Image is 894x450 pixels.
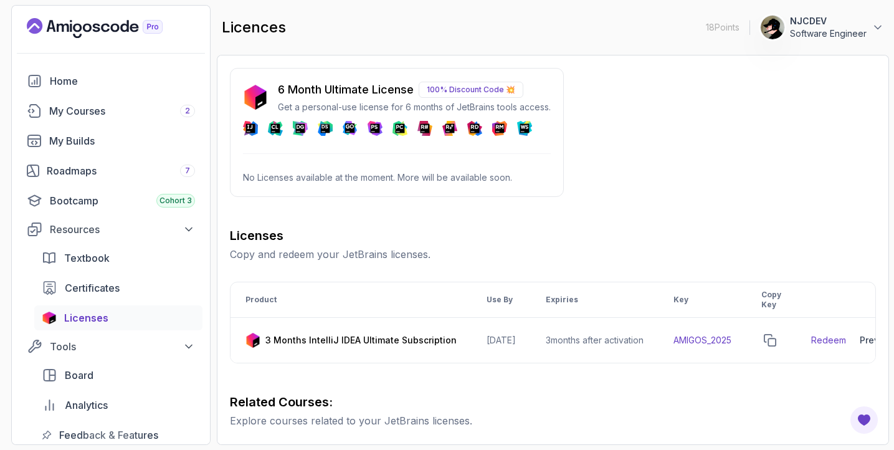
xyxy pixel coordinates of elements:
th: Expiries [531,282,659,318]
img: jetbrains icon [245,333,260,348]
img: jetbrains icon [42,312,57,324]
th: Product [231,282,472,318]
th: Use By [472,282,531,318]
img: jetbrains icon [243,85,268,110]
div: Resources [50,222,195,237]
a: Landing page [27,18,191,38]
span: Cohort 3 [159,196,192,206]
p: NJCDEV [790,15,867,27]
h3: Related Courses: [230,393,876,411]
h3: Licenses [230,227,876,244]
span: Board [65,368,93,383]
a: board [34,363,202,388]
div: Bootcamp [50,193,195,208]
button: Open Feedback Button [849,405,879,435]
p: 100% Discount Code 💥 [419,82,523,98]
button: copy-button [761,332,779,349]
p: Explore courses related to your JetBrains licenses. [230,413,876,428]
a: analytics [34,393,202,418]
span: 7 [185,166,190,176]
a: Redeem [811,334,846,347]
img: user profile image [761,16,784,39]
button: user profile imageNJCDEVSoftware Engineer [760,15,884,40]
a: licenses [34,305,202,330]
div: Roadmaps [47,163,195,178]
p: Software Engineer [790,27,867,40]
th: Key [659,282,746,318]
p: Get a personal-use license for 6 months of JetBrains tools access. [278,101,551,113]
span: Textbook [64,251,110,266]
a: roadmaps [19,158,202,183]
div: My Courses [49,103,195,118]
a: bootcamp [19,188,202,213]
p: 18 Points [706,21,739,34]
th: Copy Key [746,282,796,318]
div: Tools [50,339,195,354]
h2: licences [222,17,286,37]
td: [DATE] [472,318,531,363]
a: builds [19,128,202,153]
p: 3 Months IntelliJ IDEA Ultimate Subscription [265,334,457,347]
p: No Licenses available at the moment. More will be available soon. [243,171,551,184]
span: Feedback & Features [59,428,158,443]
a: home [19,69,202,93]
td: AMIGOS_2025 [659,318,746,363]
a: textbook [34,246,202,270]
p: Copy and redeem your JetBrains licenses. [230,247,876,262]
a: feedback [34,423,202,448]
button: Tools [19,335,202,358]
span: Certificates [65,280,120,295]
span: Licenses [64,310,108,325]
p: 6 Month Ultimate License [278,81,414,98]
span: 2 [185,106,190,116]
a: certificates [34,275,202,300]
a: courses [19,98,202,123]
span: Analytics [65,398,108,413]
div: My Builds [49,133,195,148]
button: Resources [19,218,202,241]
div: Home [50,74,195,89]
td: 3 months after activation [531,318,659,363]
